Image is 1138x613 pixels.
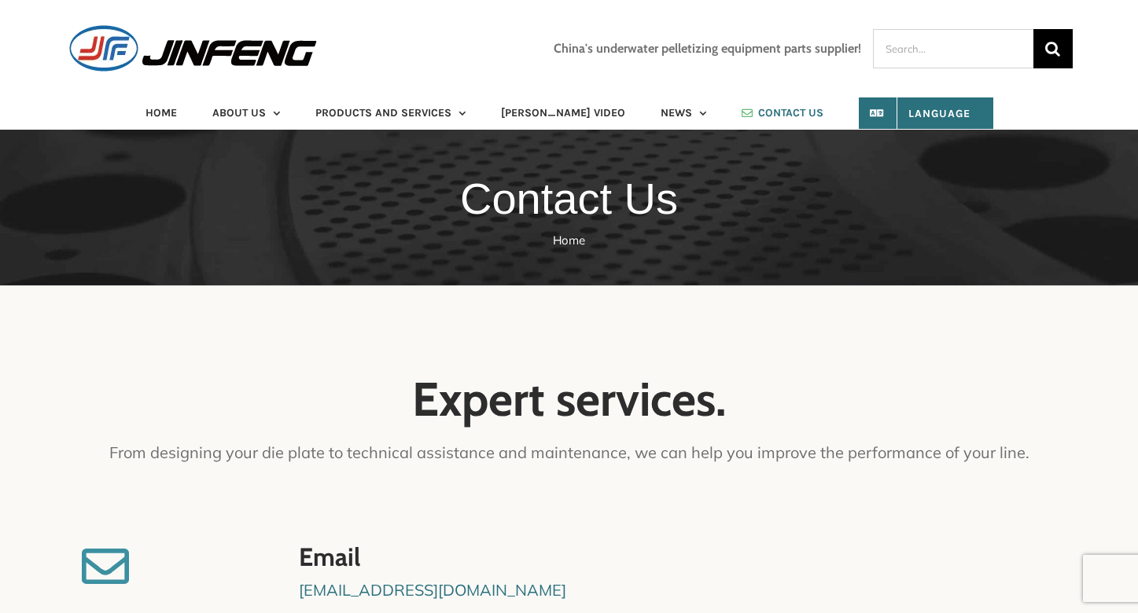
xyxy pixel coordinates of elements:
[315,108,451,119] span: PRODUCTS AND SERVICES
[554,42,861,56] h3: China's underwater pelletizing equipment parts supplier!
[501,108,625,119] span: [PERSON_NAME] VIDEO
[66,373,1073,425] h2: Expert services.
[145,108,177,119] span: HOME
[1033,29,1073,68] input: Search
[66,97,1073,129] nav: Main Menu
[66,24,320,73] img: JINFENG Logo
[66,441,1073,464] p: From designing your die plate to technical assistance and maintenance, we can help you improve th...
[873,29,1033,68] input: Search...
[882,107,970,120] span: Language
[145,97,177,129] a: HOME
[661,97,706,129] a: NEWS
[212,97,280,129] a: ABOUT US
[24,166,1114,232] h1: Contact Us
[553,233,585,248] a: Home
[315,97,466,129] a: PRODUCTS AND SERVICES
[742,97,823,129] a: CONTACT US
[24,232,1114,250] nav: Breadcrumb
[661,108,692,119] span: NEWS
[758,108,823,119] span: CONTACT US
[212,108,266,119] span: ABOUT US
[299,580,566,600] a: [EMAIL_ADDRESS][DOMAIN_NAME]
[299,543,1056,571] h3: Email
[501,97,625,129] a: [PERSON_NAME] VIDEO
